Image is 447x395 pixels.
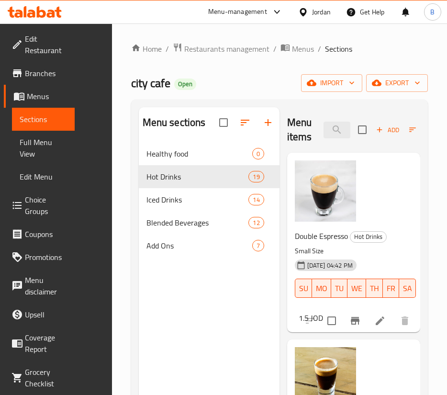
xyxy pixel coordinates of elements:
[248,171,264,182] div: items
[146,217,249,228] span: Blended Beverages
[4,269,75,303] a: Menu disclaimer
[25,68,67,79] span: Branches
[139,211,279,234] div: Blended Beverages12
[366,74,428,92] button: export
[131,43,162,55] a: Home
[303,261,357,270] span: [DATE] 04:42 PM
[12,108,75,131] a: Sections
[325,43,352,55] span: Sections
[372,123,403,137] button: Add
[374,77,420,89] span: export
[280,43,314,55] a: Menus
[312,279,331,298] button: MO
[184,43,269,55] span: Restaurants management
[252,240,264,251] div: items
[347,279,366,298] button: WE
[292,43,314,55] span: Menus
[4,27,75,62] a: Edit Restaurant
[387,282,395,295] span: FR
[295,160,356,222] img: Double Espresso
[174,79,196,90] div: Open
[234,111,257,134] span: Sort sections
[20,136,67,159] span: Full Menu View
[166,43,169,55] li: /
[257,111,279,134] button: Add section
[331,279,347,298] button: TU
[213,113,234,133] span: Select all sections
[139,165,279,188] div: Hot Drinks19
[352,120,372,140] span: Select section
[131,72,170,94] span: city cafe
[146,240,252,251] span: Add Ons
[299,282,308,295] span: SU
[146,194,249,205] span: Iced Drinks
[295,229,348,243] span: Double Espresso
[295,279,312,298] button: SU
[383,279,399,298] button: FR
[25,33,67,56] span: Edit Restaurant
[351,282,362,295] span: WE
[253,241,264,250] span: 7
[253,149,264,158] span: 0
[248,194,264,205] div: items
[403,123,442,137] span: Sort items
[25,251,67,263] span: Promotions
[273,43,277,55] li: /
[312,7,331,17] div: Jordan
[322,311,342,331] span: Select to update
[4,223,75,246] a: Coupons
[249,218,263,227] span: 12
[4,361,75,395] a: Grocery Checklist
[146,171,249,182] div: Hot Drinks
[366,279,383,298] button: TH
[139,234,279,257] div: Add Ons7
[143,115,206,130] h2: Menu sections
[20,171,67,182] span: Edit Menu
[4,303,75,326] a: Upsell
[335,282,344,295] span: TU
[174,80,196,88] span: Open
[146,148,252,159] span: Healthy food
[4,326,75,361] a: Coverage Report
[316,282,327,295] span: MO
[25,274,67,297] span: Menu disclaimer
[208,6,267,18] div: Menu-management
[399,279,416,298] button: SA
[393,309,416,332] button: delete
[430,7,435,17] span: B
[25,332,67,355] span: Coverage Report
[25,194,67,217] span: Choice Groups
[131,43,428,55] nav: breadcrumb
[370,282,379,295] span: TH
[139,138,279,261] nav: Menu sections
[12,165,75,188] a: Edit Menu
[4,188,75,223] a: Choice Groups
[252,148,264,159] div: items
[25,366,67,389] span: Grocery Checklist
[139,188,279,211] div: Iced Drinks14
[139,142,279,165] div: Healthy food0
[295,245,405,257] p: Small Size
[173,43,269,55] a: Restaurants management
[372,123,403,137] span: Add item
[12,131,75,165] a: Full Menu View
[318,43,321,55] li: /
[403,282,412,295] span: SA
[301,74,362,92] button: import
[249,172,263,181] span: 19
[350,231,386,242] span: Hot Drinks
[4,85,75,108] a: Menus
[375,124,401,135] span: Add
[249,195,263,204] span: 14
[4,246,75,269] a: Promotions
[344,309,367,332] button: Branch-specific-item
[25,228,67,240] span: Coupons
[20,113,67,125] span: Sections
[309,77,355,89] span: import
[4,62,75,85] a: Branches
[287,115,312,144] h2: Menu items
[25,309,67,320] span: Upsell
[407,123,438,137] button: Sort
[248,217,264,228] div: items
